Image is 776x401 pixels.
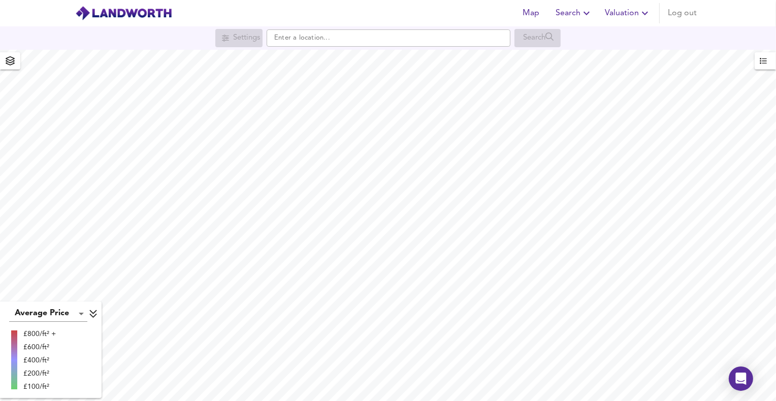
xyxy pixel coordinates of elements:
button: Valuation [601,3,655,23]
button: Map [515,3,547,23]
div: Search for a location first or explore the map [215,29,263,47]
div: Average Price [9,306,87,322]
div: Search for a location first or explore the map [514,29,561,47]
div: Open Intercom Messenger [729,366,753,391]
button: Log out [664,3,701,23]
button: Search [552,3,597,23]
div: £200/ft² [23,369,56,379]
div: £100/ft² [23,382,56,392]
span: Valuation [605,6,651,20]
div: £400/ft² [23,355,56,365]
span: Map [519,6,543,20]
img: logo [75,6,172,21]
span: Log out [668,6,697,20]
div: £600/ft² [23,342,56,352]
div: £800/ft² + [23,329,56,339]
input: Enter a location... [267,29,510,47]
span: Search [556,6,593,20]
